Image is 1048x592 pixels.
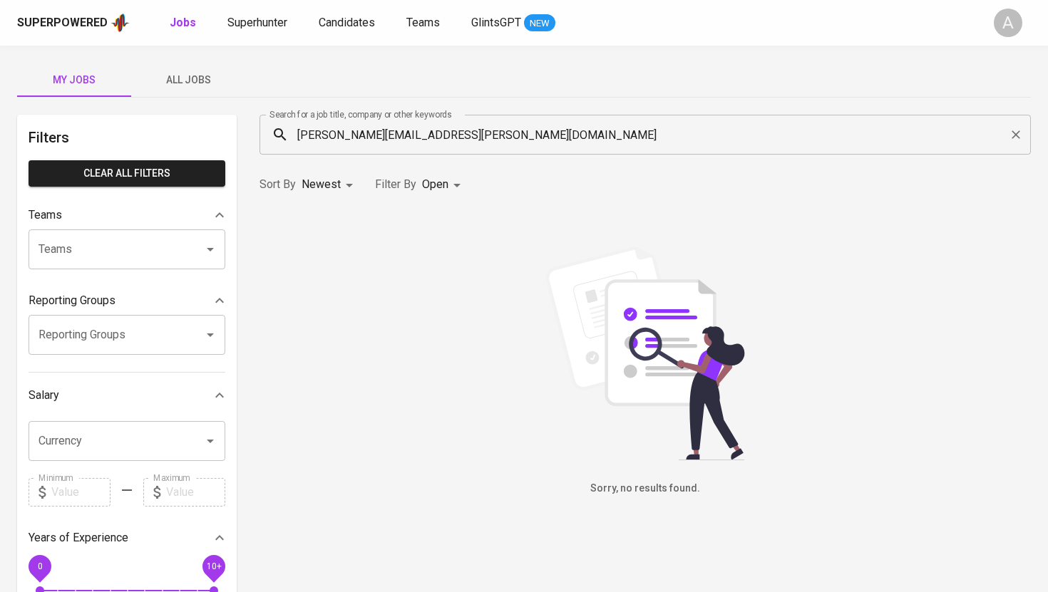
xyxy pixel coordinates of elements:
[406,14,443,32] a: Teams
[406,16,440,29] span: Teams
[319,14,378,32] a: Candidates
[29,387,59,404] p: Salary
[37,561,42,571] span: 0
[40,165,214,182] span: Clear All filters
[29,160,225,187] button: Clear All filters
[471,14,555,32] a: GlintsGPT NEW
[26,71,123,89] span: My Jobs
[166,478,225,507] input: Value
[1006,125,1026,145] button: Clear
[302,172,358,198] div: Newest
[29,126,225,149] h6: Filters
[170,16,196,29] b: Jobs
[29,201,225,229] div: Teams
[994,9,1022,37] div: A
[29,529,128,546] p: Years of Experience
[227,16,287,29] span: Superhunter
[375,176,416,193] p: Filter By
[538,246,752,460] img: file_searching.svg
[524,16,555,31] span: NEW
[260,481,1031,497] h6: Sorry, no results found.
[17,15,108,31] div: Superpowered
[200,239,220,259] button: Open
[170,14,199,32] a: Jobs
[319,16,375,29] span: Candidates
[200,431,220,451] button: Open
[422,177,448,191] span: Open
[29,524,225,552] div: Years of Experience
[471,16,521,29] span: GlintsGPT
[29,207,62,224] p: Teams
[29,292,115,309] p: Reporting Groups
[17,12,130,33] a: Superpoweredapp logo
[29,381,225,410] div: Salary
[206,561,221,571] span: 10+
[422,172,466,198] div: Open
[29,286,225,315] div: Reporting Groups
[302,176,341,193] p: Newest
[200,325,220,345] button: Open
[227,14,290,32] a: Superhunter
[51,478,111,507] input: Value
[111,12,130,33] img: app logo
[260,176,296,193] p: Sort By
[140,71,237,89] span: All Jobs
